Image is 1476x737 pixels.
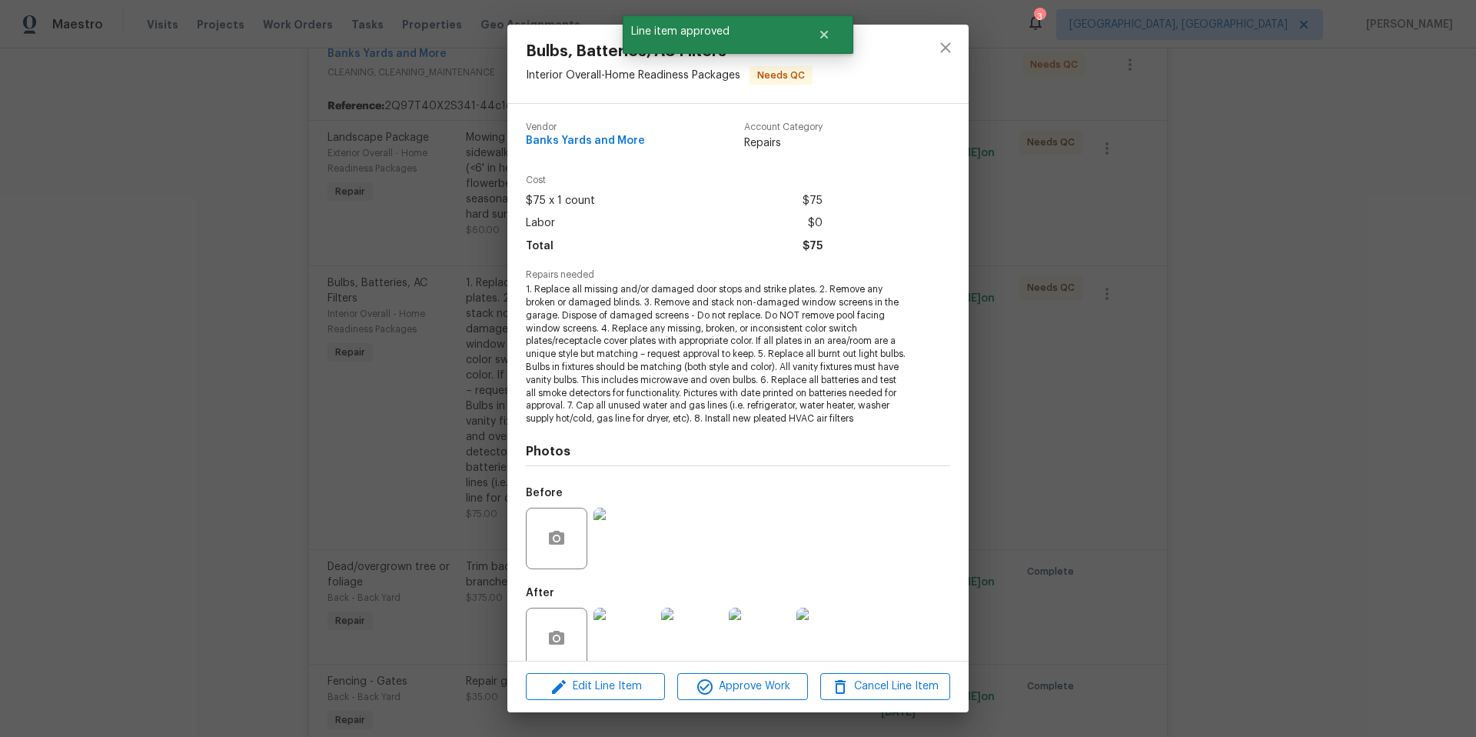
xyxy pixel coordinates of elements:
span: Cost [526,175,823,185]
h5: Before [526,488,563,499]
span: Interior Overall - Home Readiness Packages [526,70,740,81]
h4: Photos [526,444,950,459]
h5: After [526,588,554,599]
button: Edit Line Item [526,673,665,700]
span: $0 [808,212,823,235]
span: $75 x 1 count [526,190,595,212]
button: Approve Work [677,673,807,700]
span: Vendor [526,122,645,132]
span: Line item approved [623,15,799,48]
span: Repairs [744,135,823,151]
button: Cancel Line Item [820,673,950,700]
span: $75 [803,190,823,212]
span: $75 [803,235,823,258]
span: Edit Line Item [530,677,660,696]
span: 1. Replace all missing and/or damaged door stops and strike plates. 2. Remove any broken or damag... [526,283,908,425]
span: Cancel Line Item [825,677,946,696]
div: 3 [1034,9,1045,25]
button: Close [799,19,849,50]
span: Labor [526,212,555,235]
span: Banks Yards and More [526,135,645,147]
span: Bulbs, Batteries, AC Filters [526,43,813,60]
span: Repairs needed [526,270,950,280]
span: Account Category [744,122,823,132]
span: Needs QC [751,68,811,83]
span: Approve Work [682,677,803,696]
span: Total [526,235,553,258]
button: close [927,29,964,66]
